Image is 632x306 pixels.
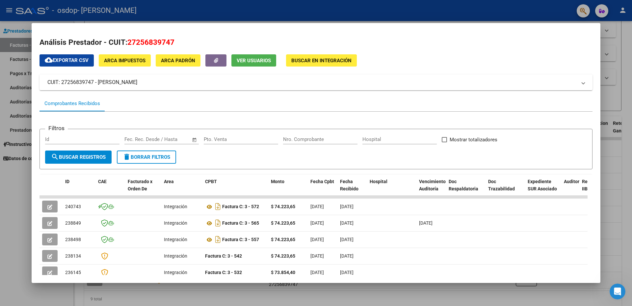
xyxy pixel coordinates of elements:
[222,204,259,209] strong: Factura C: 3 - 572
[164,220,187,226] span: Integración
[340,253,354,259] span: [DATE]
[164,204,187,209] span: Integración
[419,220,433,226] span: [DATE]
[65,237,81,242] span: 238498
[161,175,202,204] datatable-header-cell: Area
[610,284,625,299] iframe: Intercom live chat
[39,74,592,90] mat-expansion-panel-header: CUIT: 27256839747 - [PERSON_NAME]
[98,179,107,184] span: CAE
[488,179,515,192] span: Doc Trazabilidad
[65,204,81,209] span: 240743
[65,253,81,259] span: 238134
[104,58,145,64] span: ARCA Impuestos
[123,153,131,161] mat-icon: delete
[231,54,276,67] button: Ver Usuarios
[65,270,81,275] span: 236145
[164,237,187,242] span: Integración
[164,253,187,259] span: Integración
[268,175,308,204] datatable-header-cell: Monto
[99,54,151,67] button: ARCA Impuestos
[205,270,242,275] strong: Factura C: 3 - 532
[310,204,324,209] span: [DATE]
[340,204,354,209] span: [DATE]
[45,56,53,64] mat-icon: cloud_download
[152,136,184,142] input: End date
[95,175,125,204] datatable-header-cell: CAE
[237,58,271,64] span: Ver Usuarios
[214,201,222,212] i: Descargar documento
[340,179,358,192] span: Fecha Recibido
[123,154,170,160] span: Borrar Filtros
[125,175,161,204] datatable-header-cell: Facturado x Orden De
[446,175,486,204] datatable-header-cell: Doc Respaldatoria
[271,237,295,242] strong: $ 74.223,65
[205,253,242,259] strong: Factura C: 3 - 542
[222,237,259,242] strong: Factura C: 3 - 557
[65,179,69,184] span: ID
[271,270,295,275] strong: $ 73.854,40
[528,179,557,192] span: Expediente SUR Asociado
[47,78,577,86] mat-panel-title: CUIT: 27256839747 - [PERSON_NAME]
[205,179,217,184] span: CPBT
[564,179,583,184] span: Auditoria
[525,175,561,204] datatable-header-cell: Expediente SUR Asociado
[45,57,89,63] span: Exportar CSV
[45,124,68,132] h3: Filtros
[51,154,106,160] span: Buscar Registros
[310,220,324,226] span: [DATE]
[156,54,200,67] button: ARCA Padrón
[367,175,416,204] datatable-header-cell: Hospital
[271,220,295,226] strong: $ 74.223,65
[127,38,174,46] span: 27256839747
[340,220,354,226] span: [DATE]
[450,136,497,144] span: Mostrar totalizadores
[164,270,187,275] span: Integración
[419,179,446,192] span: Vencimiento Auditoría
[128,179,152,192] span: Facturado x Orden De
[65,220,81,226] span: 238849
[286,54,357,67] button: Buscar en Integración
[310,237,324,242] span: [DATE]
[271,179,284,184] span: Monto
[291,58,352,64] span: Buscar en Integración
[449,179,478,192] span: Doc Respaldatoria
[39,37,592,48] h2: Análisis Prestador - CUIT:
[117,151,176,164] button: Borrar Filtros
[63,175,95,204] datatable-header-cell: ID
[164,179,174,184] span: Area
[582,179,603,192] span: Retencion IIBB
[561,175,579,204] datatable-header-cell: Auditoria
[340,270,354,275] span: [DATE]
[310,179,334,184] span: Fecha Cpbt
[337,175,367,204] datatable-header-cell: Fecha Recibido
[51,153,59,161] mat-icon: search
[44,100,100,107] div: Comprobantes Recibidos
[124,136,146,142] input: Start date
[308,175,337,204] datatable-header-cell: Fecha Cpbt
[161,58,195,64] span: ARCA Padrón
[191,136,198,144] button: Open calendar
[45,151,112,164] button: Buscar Registros
[39,54,94,67] button: Exportar CSV
[271,253,295,259] strong: $ 74.223,65
[202,175,268,204] datatable-header-cell: CPBT
[340,237,354,242] span: [DATE]
[222,221,259,226] strong: Factura C: 3 - 565
[370,179,387,184] span: Hospital
[271,204,295,209] strong: $ 74.223,65
[486,175,525,204] datatable-header-cell: Doc Trazabilidad
[416,175,446,204] datatable-header-cell: Vencimiento Auditoría
[310,253,324,259] span: [DATE]
[310,270,324,275] span: [DATE]
[214,218,222,228] i: Descargar documento
[214,234,222,245] i: Descargar documento
[579,175,606,204] datatable-header-cell: Retencion IIBB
